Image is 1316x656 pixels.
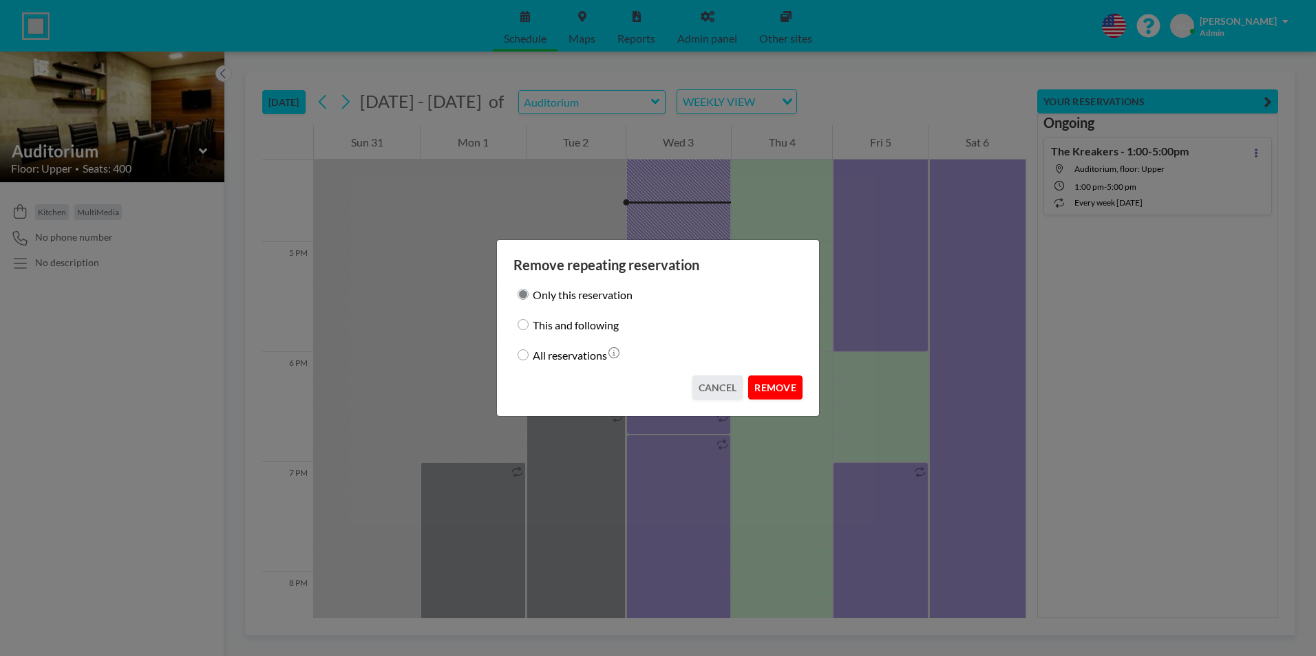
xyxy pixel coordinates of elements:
label: Only this reservation [533,285,633,304]
button: CANCEL [692,375,743,400]
h3: Remove repeating reservation [513,256,803,274]
button: REMOVE [748,375,803,400]
label: All reservations [533,345,607,364]
label: This and following [533,315,619,334]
